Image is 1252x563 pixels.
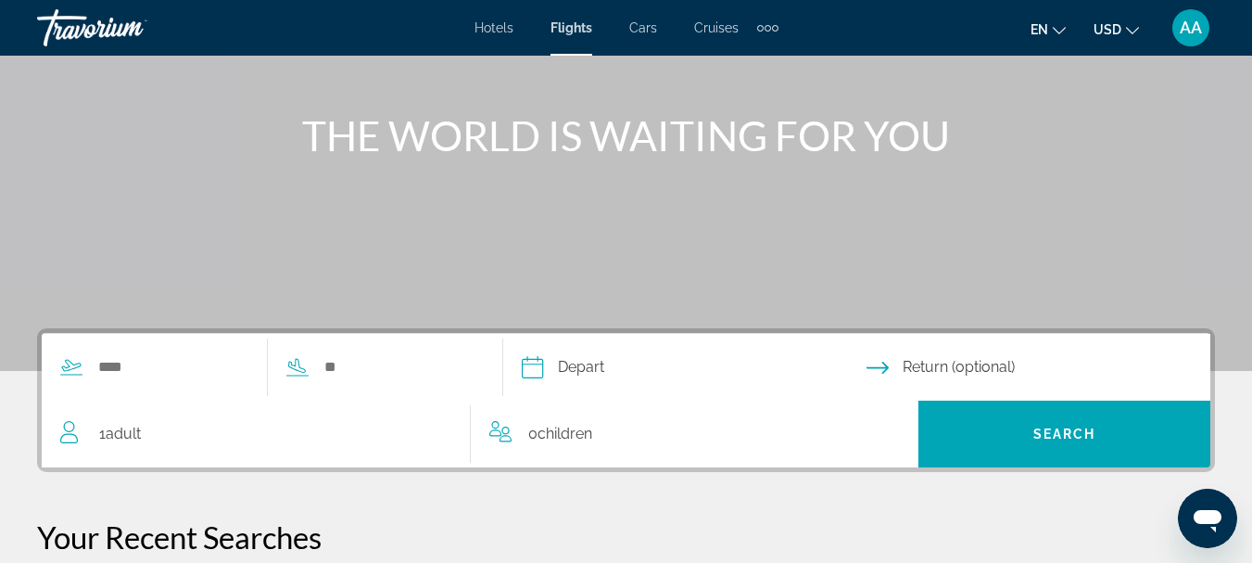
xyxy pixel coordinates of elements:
button: User Menu [1167,8,1215,47]
div: Search widget [42,333,1210,467]
span: Search [1033,427,1096,441]
span: en [1031,22,1048,37]
iframe: Button to launch messaging window [1178,489,1237,548]
span: USD [1094,22,1121,37]
a: Hotels [474,20,513,35]
button: Select depart date [522,334,866,401]
button: Extra navigation items [757,13,778,43]
button: Search [918,401,1210,467]
a: Travorium [37,4,222,52]
span: Adult [106,425,141,442]
span: Children [537,425,592,442]
span: Return (optional) [903,354,1015,380]
button: Travelers: 1 adult, 0 children [42,401,918,467]
button: Select return date [866,334,1211,401]
button: Change language [1031,16,1066,43]
button: Change currency [1094,16,1139,43]
h1: THE WORLD IS WAITING FOR YOU [279,111,974,160]
span: 1 [99,421,141,447]
span: AA [1180,19,1202,37]
span: 0 [528,421,592,447]
p: Your Recent Searches [37,518,1215,556]
a: Cruises [694,20,739,35]
a: Cars [629,20,657,35]
a: Flights [550,20,592,35]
